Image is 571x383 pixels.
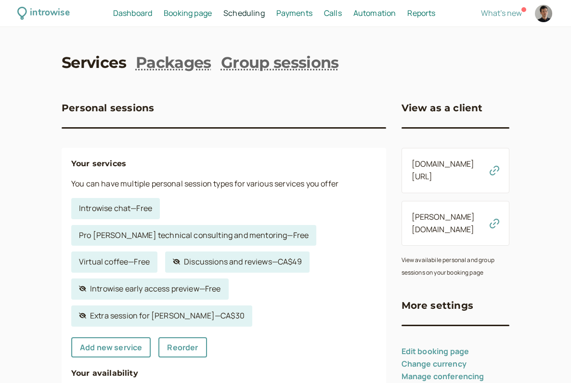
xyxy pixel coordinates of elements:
h3: Personal sessions [62,100,154,116]
span: Reports [407,8,435,18]
h3: More settings [402,298,474,313]
h4: Your services [71,158,376,170]
a: Extra session for [PERSON_NAME]—CA$30 [71,305,252,327]
a: Services [62,52,126,74]
iframe: Chat Widget [523,337,571,383]
a: Introwise early access preview—Free [71,278,229,300]
a: Account [533,3,554,24]
a: Discussions and reviews—CA$49 [165,251,310,273]
a: [DOMAIN_NAME][URL] [412,158,475,182]
div: introwise [30,6,69,21]
span: Automation [353,8,396,18]
a: Scheduling [223,7,265,20]
a: Edit booking page [402,346,469,357]
p: You can have multiple personal session types for various services you offer [71,178,376,190]
a: Automation [353,7,396,20]
a: Reports [407,7,435,20]
a: Booking page [164,7,212,20]
a: Dashboard [113,7,152,20]
a: Add new service [71,337,151,357]
span: Dashboard [113,8,152,18]
small: View availabile personal and group sessions on your booking page [402,256,494,277]
button: What's new [481,9,522,17]
h3: View as a client [402,100,483,116]
h4: Your availability [71,367,376,380]
span: Payments [276,8,312,18]
a: Reorder [158,337,207,357]
a: Virtual coffee—Free [71,251,157,273]
a: [PERSON_NAME][DOMAIN_NAME] [412,211,475,235]
a: Calls [324,7,342,20]
a: introwise [17,6,70,21]
a: Manage conferencing [402,371,484,382]
a: Introwise chat—Free [71,198,160,219]
span: Calls [324,8,342,18]
a: Packages [136,52,211,74]
a: Change currency [402,358,467,369]
span: What's new [481,8,522,18]
a: Group sessions [221,52,339,74]
span: Booking page [164,8,212,18]
span: Scheduling [223,8,265,18]
a: Pro [PERSON_NAME] technical consulting and mentoring—Free [71,225,316,246]
a: Payments [276,7,312,20]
